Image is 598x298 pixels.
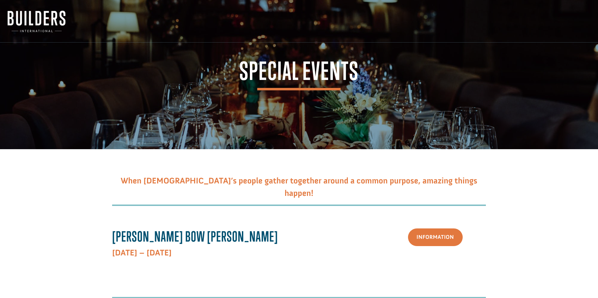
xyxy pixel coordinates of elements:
span: Special Events [239,59,359,90]
a: Information [408,228,463,246]
span: [PERSON_NAME] Bow [PERSON_NAME] [112,228,278,245]
strong: [DATE] – [DATE] [112,248,172,258]
span: When [DEMOGRAPHIC_DATA]’s people gather together around a common purpose, amazing things happen! [121,176,478,198]
img: Builders International [8,11,65,32]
